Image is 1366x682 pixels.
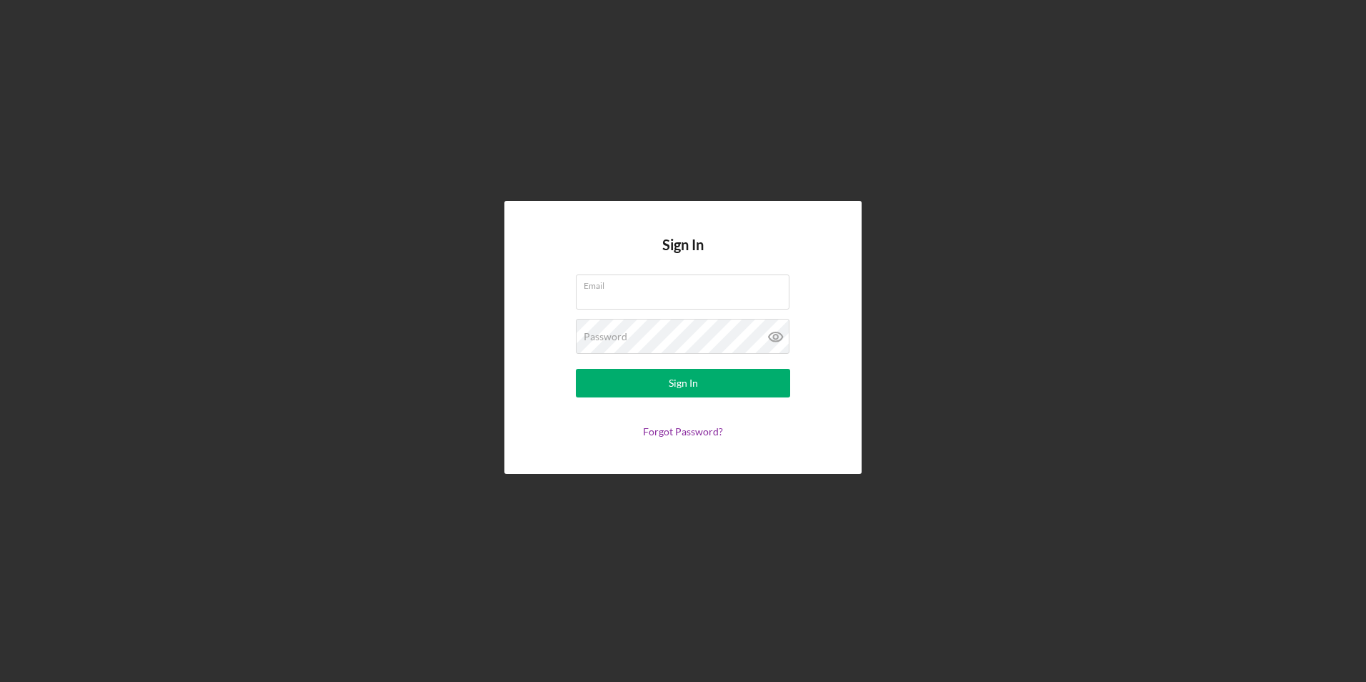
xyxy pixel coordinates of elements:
[669,369,698,397] div: Sign In
[576,369,790,397] button: Sign In
[643,425,723,438] a: Forgot Password?
[584,331,627,342] label: Password
[584,275,789,291] label: Email
[662,237,704,275] h4: Sign In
